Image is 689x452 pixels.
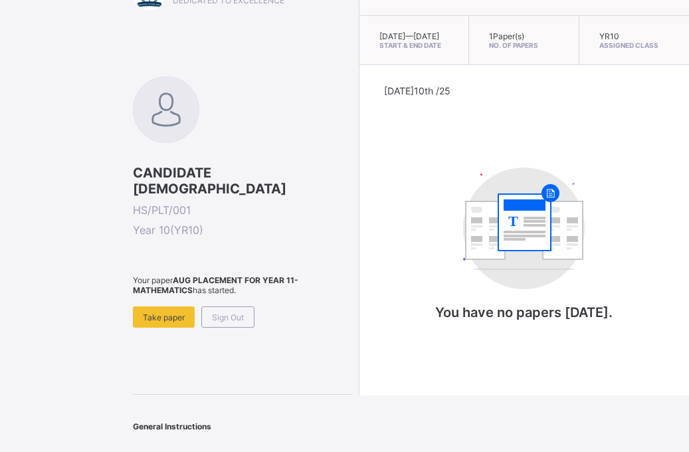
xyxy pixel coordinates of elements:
span: 1 Paper(s) [489,31,524,41]
span: [DATE] 10th /25 [384,85,450,96]
span: Sign Out [212,312,244,322]
b: AUG PLACEMENT FOR YEAR 11-MATHEMATICS [133,275,298,295]
span: Assigned Class [599,41,670,49]
span: CANDIDATE [DEMOGRAPHIC_DATA] [133,165,352,197]
span: HS/PLT/001 [133,203,352,217]
span: Year 10 ( YR10 ) [133,223,352,237]
span: [DATE] — [DATE] [379,31,439,41]
span: YR10 [599,31,619,41]
span: Take paper [143,312,185,322]
span: No. of Papers [489,41,559,49]
tspan: T [508,213,518,229]
p: You have no papers [DATE]. [391,304,657,320]
span: General Instructions [133,421,211,431]
span: Your paper has started. [133,275,352,295]
div: You have no papers today. [391,154,657,347]
span: Start & End Date [379,41,449,49]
